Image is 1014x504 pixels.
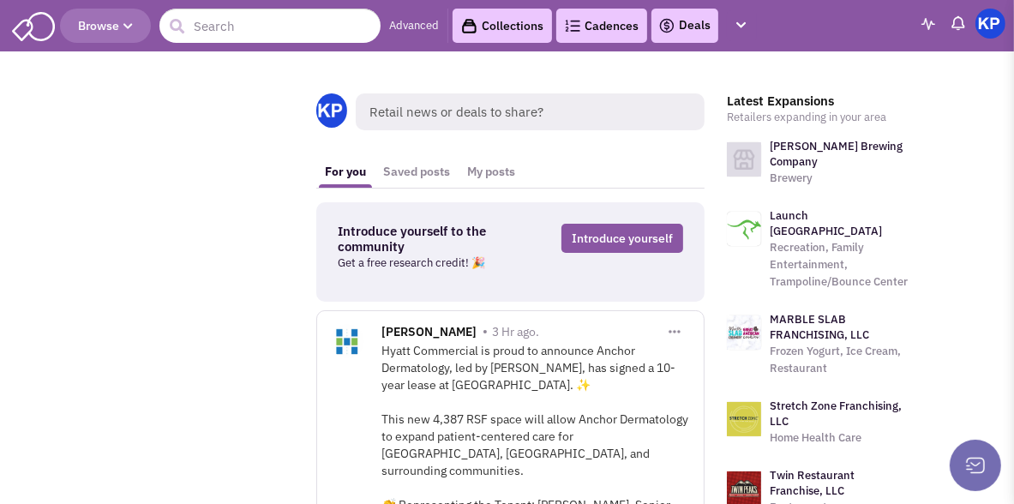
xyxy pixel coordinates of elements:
span: [PERSON_NAME] [381,324,477,344]
p: Get a free research credit! 🎉 [338,255,530,272]
span: Browse [78,18,133,33]
img: icon-deals.svg [658,15,675,36]
p: Recreation, Family Entertainment, Trampoline/Bounce Center [770,239,910,291]
p: Brewery [770,170,910,187]
a: [PERSON_NAME] Brewing Company [770,139,903,169]
a: MARBLE SLAB FRANCHISING, LLC [770,312,869,342]
img: KeyPoint Partners [975,9,1005,39]
span: Retail news or deals to share? [356,93,705,130]
a: For you [316,156,375,188]
img: SmartAdmin [12,9,55,41]
span: 3 Hr ago. [492,324,539,339]
a: Twin Restaurant Franchise, LLC [770,468,855,498]
a: Deals [658,15,711,36]
input: Search [159,9,381,43]
a: Saved posts [375,156,459,188]
p: Retailers expanding in your area [727,109,910,126]
a: Launch [GEOGRAPHIC_DATA] [770,208,882,238]
button: Browse [60,9,151,43]
img: logo [727,142,761,177]
p: Home Health Care [770,429,910,447]
img: logo [727,315,761,350]
a: Introduce yourself [561,224,683,253]
img: icon-collection-lavender-black.svg [461,18,477,34]
img: logo [727,212,761,246]
a: My posts [459,156,524,188]
h3: Introduce yourself to the community [338,224,530,255]
img: logo [727,402,761,436]
a: Cadences [556,9,647,43]
a: Stretch Zone Franchising, LLC [770,399,902,429]
h3: Latest Expansions [727,93,910,109]
a: Collections [453,9,552,43]
p: Frozen Yogurt, Ice Cream, Restaurant [770,343,910,377]
a: Advanced [389,18,439,34]
img: Cadences_logo.png [565,20,580,32]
